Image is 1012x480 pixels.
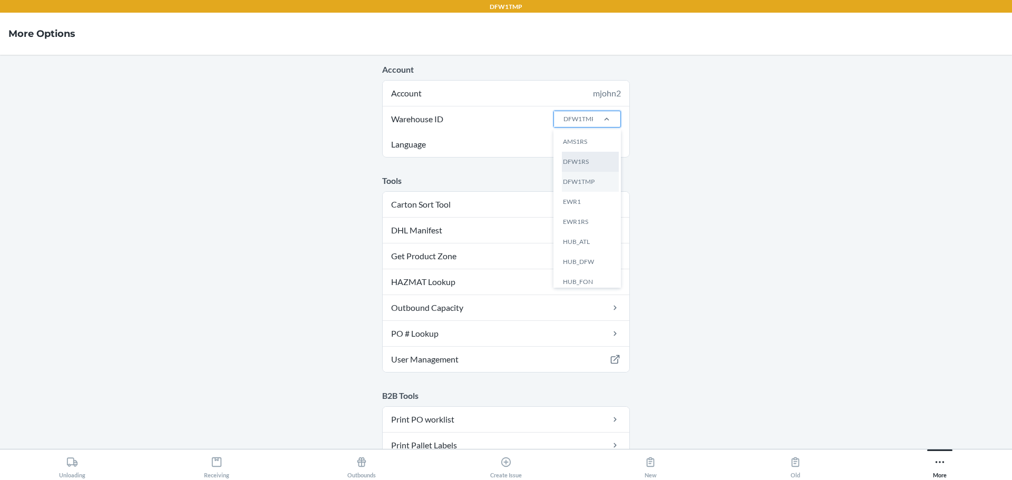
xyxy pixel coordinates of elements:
[383,433,629,458] a: Print Pallet Labels
[933,452,947,478] div: More
[289,449,434,478] button: Outbounds
[490,2,522,12] p: DFW1TMP
[8,27,75,41] h4: More Options
[382,389,630,402] p: B2B Tools
[645,452,657,478] div: New
[383,321,629,346] a: PO # Lookup
[383,218,629,243] a: DHL Manifest
[562,212,619,232] div: EWR1RS
[490,452,522,478] div: Create Issue
[204,452,229,478] div: Receiving
[434,449,578,478] button: Create Issue
[563,114,595,124] div: DFW1TMP
[382,174,630,187] p: Tools
[562,252,619,272] div: HUB_DFW
[593,87,621,100] div: mjohn2
[390,106,445,132] span: Warehouse ID
[562,172,619,192] div: DFW1TMP
[562,132,619,152] div: AMS1RS
[144,449,289,478] button: Receiving
[790,452,801,478] div: Old
[578,449,723,478] button: New
[868,449,1012,478] button: More
[723,449,867,478] button: Old
[383,243,629,269] a: Get Product Zone
[383,347,629,372] a: User Management
[390,132,427,157] span: Language
[383,269,629,295] a: HAZMAT Lookup
[562,272,619,292] div: HUB_FON
[562,152,619,172] div: DFW1RS
[383,81,629,106] div: Account
[382,63,630,76] p: Account
[562,114,563,124] input: Warehouse IDDFW1TMPAMS1RSDFW1RSDFW1TMPEWR1EWR1RSHUB_ATLHUB_DFWHUB_FONHUB_ORDIKM1MOUJAY1LANLAX1LAX...
[383,295,629,320] a: Outbound Capacity
[562,232,619,252] div: HUB_ATL
[59,452,85,478] div: Unloading
[383,192,629,217] a: Carton Sort Tool
[562,192,619,212] div: EWR1
[347,452,376,478] div: Outbounds
[383,407,629,432] a: Print PO worklist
